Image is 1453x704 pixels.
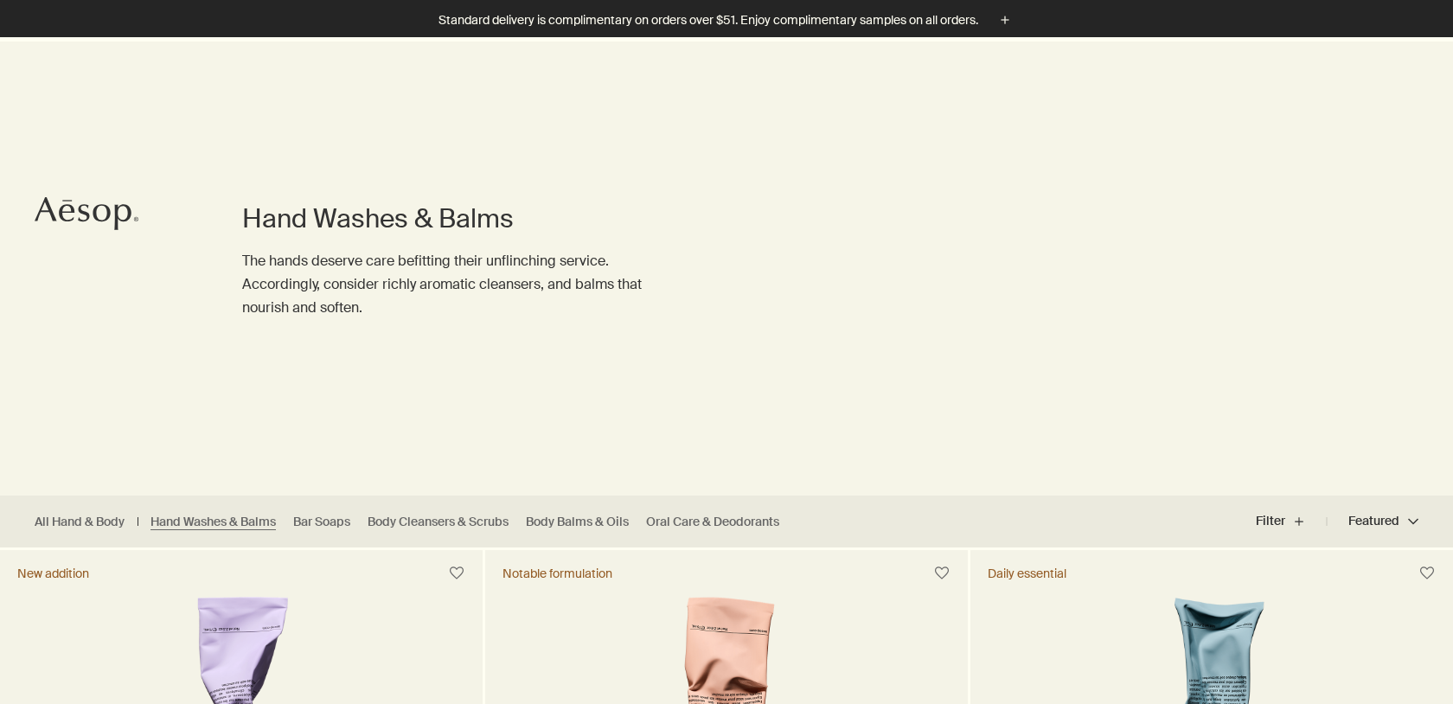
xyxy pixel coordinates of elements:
[1256,501,1327,542] button: Filter
[35,196,138,231] svg: Aesop
[30,192,143,240] a: Aesop
[441,558,472,589] button: Save to cabinet
[438,11,978,29] p: Standard delivery is complimentary on orders over $51. Enjoy complimentary samples on all orders.
[1327,501,1418,542] button: Featured
[438,10,1015,30] button: Standard delivery is complimentary on orders over $51. Enjoy complimentary samples on all orders.
[502,566,612,581] div: Notable formulation
[526,514,629,530] a: Body Balms & Oils
[926,558,957,589] button: Save to cabinet
[242,249,657,320] p: The hands deserve care befitting their unflinching service. Accordingly, consider richly aromatic...
[368,514,509,530] a: Body Cleansers & Scrubs
[1411,558,1443,589] button: Save to cabinet
[646,514,779,530] a: Oral Care & Deodorants
[293,514,350,530] a: Bar Soaps
[150,514,276,530] a: Hand Washes & Balms
[35,514,125,530] a: All Hand & Body
[17,566,89,581] div: New addition
[242,202,657,236] h1: Hand Washes & Balms
[988,566,1066,581] div: Daily essential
